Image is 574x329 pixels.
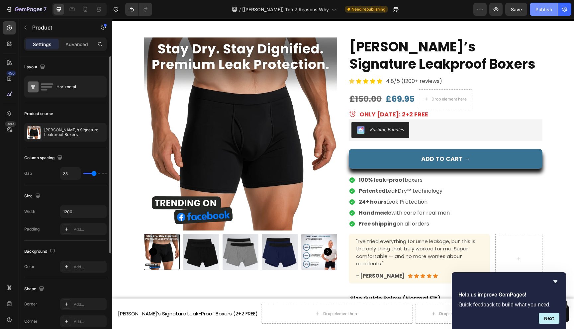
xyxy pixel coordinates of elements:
div: Publish [535,6,552,13]
div: Undo/Redo [125,3,152,16]
span: Save [511,7,522,12]
p: Add to cart [416,291,449,300]
div: Horizontal [56,79,97,95]
button: Add to cart &nbsp; →&nbsp; [237,130,430,150]
p: ONLY [DATE]: 2+2 FREE [247,91,316,100]
button: Next question [539,313,559,324]
div: £150.00 [237,72,270,89]
strong: Free shipping [247,201,285,209]
div: Add... [74,264,105,270]
p: Leak Protection [247,179,316,187]
button: Hide survey [551,278,559,286]
div: Beta [5,121,16,127]
iframe: Design area [112,19,574,329]
img: product feature img [27,126,41,139]
p: on all orders [247,201,317,209]
strong: Patented [247,168,274,176]
img: KachingBundles.png [245,107,253,115]
h2: Help us improve GemPages! [458,291,559,299]
div: Gap [24,170,32,176]
h2: [PERSON_NAME]’s Signature Leakproof Boxers [237,19,430,55]
div: Size [24,192,42,201]
div: Shape [24,285,46,294]
span: Need republishing [351,6,385,12]
div: Kaching Bundles [258,107,292,114]
p: Product [32,24,89,32]
div: Help us improve GemPages! [458,278,559,324]
p: LeakDry™ technology [247,168,331,176]
div: 450 [6,71,16,76]
button: Carousel Back Arrow [37,229,45,237]
p: "I’ve tried everything for urine leakage, but this is the only thing that truly worked for me. Su... [244,219,371,249]
button: Kaching Bundles [239,103,297,119]
div: £69.95 [273,72,303,89]
div: Color [24,264,35,270]
div: Add... [74,227,105,232]
div: Layout [24,63,47,72]
p: Settings [33,41,51,48]
div: Column spacing [24,154,64,163]
p: Advanced [65,41,88,48]
p: 4.8/5 (1200+ reviews) [274,59,330,67]
div: Drop element here [211,293,246,298]
div: Product source [24,111,53,117]
p: with care for real men [247,190,338,198]
strong: 24+ hours [247,179,274,187]
strong: Handmade [247,190,279,198]
p: Quick feedback to build what you need. [458,301,559,308]
a: Add to cart [408,287,457,304]
div: Width [24,209,35,215]
strong: 100% leak-proof [247,158,293,165]
span: [[PERSON_NAME]] Top 7 Reasons Why [242,6,329,13]
div: Add to cart → [309,135,358,146]
p: boxers [247,158,311,165]
div: Corner [24,318,38,324]
span: Size Guide Below (Normal Fit) [238,276,329,284]
button: Save [505,3,527,16]
div: Padding [24,226,40,232]
div: Background [24,247,56,256]
input: Auto [60,167,80,179]
button: 7 [3,3,49,16]
div: Drop element here [320,78,355,83]
p: 7 [44,5,47,13]
button: Publish [530,3,558,16]
div: Drop element here [327,293,362,298]
p: - [PERSON_NAME] [244,254,292,261]
div: Border [24,301,37,307]
div: Add... [74,319,105,325]
p: [PERSON_NAME]’s Signature Leakproof Boxers [44,128,104,137]
span: / [239,6,241,13]
input: Auto [60,206,106,218]
div: Add... [74,301,105,307]
button: Carousel Next Arrow [212,229,220,237]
